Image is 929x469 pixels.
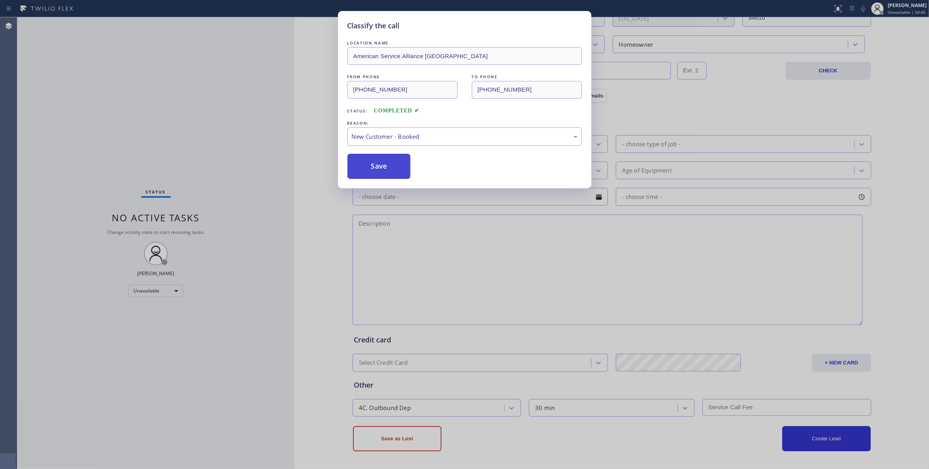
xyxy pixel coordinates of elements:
div: REASON: [347,119,582,127]
div: New Customer - Booked [352,132,578,141]
input: To phone [472,81,582,99]
div: LOCATION NAME [347,39,582,47]
div: FROM PHONE [347,73,458,81]
input: From phone [347,81,458,99]
h5: Classify the call [347,20,400,31]
button: Save [347,154,411,179]
span: COMPLETED [374,108,419,114]
span: Status: [347,108,368,114]
div: TO PHONE [472,73,582,81]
